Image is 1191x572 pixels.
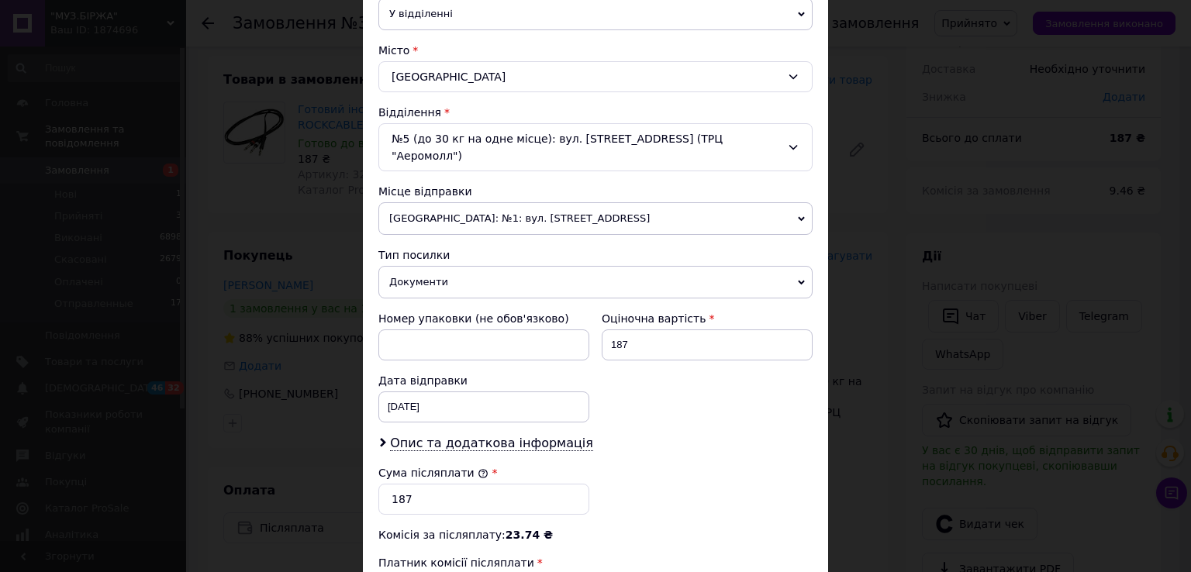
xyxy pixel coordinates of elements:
[378,311,589,326] div: Номер упаковки (не обов'язково)
[378,43,813,58] div: Місто
[378,373,589,388] div: Дата відправки
[378,527,813,543] div: Комісія за післяплату:
[378,556,534,569] span: Платник комісії післяплати
[378,249,450,261] span: Тип посилки
[602,311,813,326] div: Оціночна вартість
[378,105,813,120] div: Відділення
[378,61,813,92] div: [GEOGRAPHIC_DATA]
[378,266,813,298] span: Документи
[378,185,472,198] span: Місце відправки
[378,467,488,479] label: Сума післяплати
[506,529,553,541] span: 23.74 ₴
[378,202,813,235] span: [GEOGRAPHIC_DATA]: №1: вул. [STREET_ADDRESS]
[390,436,593,451] span: Опис та додаткова інформація
[378,123,813,171] div: №5 (до 30 кг на одне місце): вул. [STREET_ADDRESS] (ТРЦ "Аеромолл")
